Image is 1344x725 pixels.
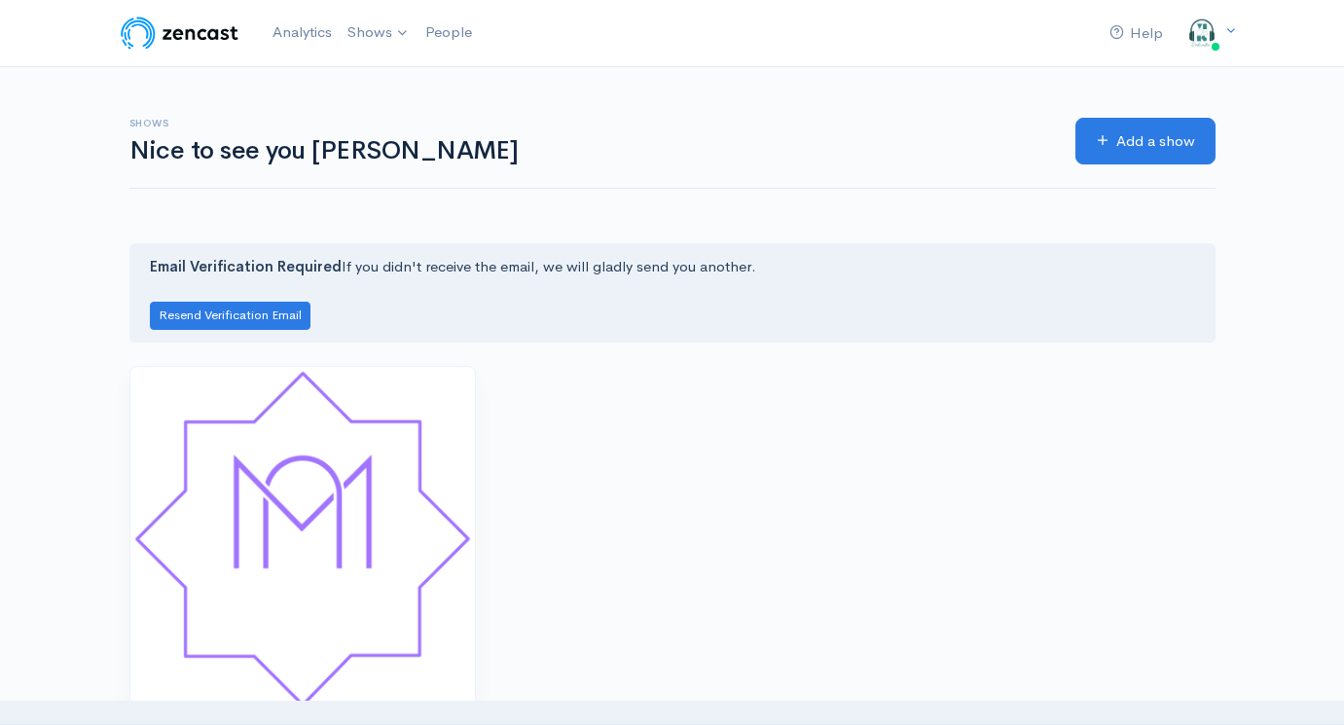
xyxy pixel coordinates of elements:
h6: Shows [129,118,1052,128]
a: Add a show [1075,118,1216,165]
a: People [418,12,480,54]
img: ... [1182,14,1221,53]
img: Fredagsbøn på dansk [130,367,475,711]
a: Help [1102,13,1171,54]
a: Shows [340,12,418,54]
button: Resend Verification Email [150,302,310,330]
h1: Nice to see you [PERSON_NAME] [129,137,1052,165]
strong: Email Verification Required [150,257,342,275]
div: If you didn't receive the email, we will gladly send you another. [129,243,1216,342]
img: ZenCast Logo [118,14,241,53]
a: Analytics [265,12,340,54]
